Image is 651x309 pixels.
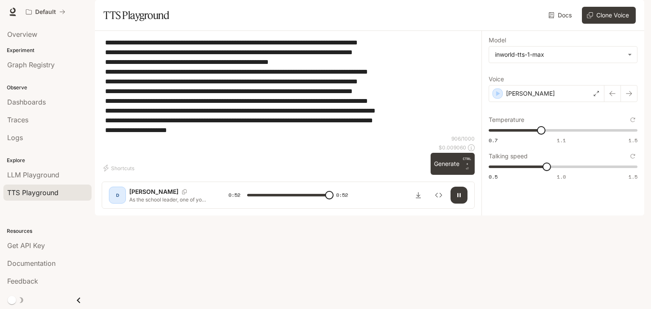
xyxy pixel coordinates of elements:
a: Docs [547,7,575,24]
button: Reset to default [628,115,637,124]
p: As the school leader, one of your most important roles is defining the terms of engagement when i... [129,196,208,203]
div: inworld-tts-1-max [495,50,623,59]
button: Clone Voice [582,7,636,24]
p: ⏎ [463,156,471,171]
span: 0:52 [336,191,348,199]
button: Reset to default [628,152,637,161]
span: 1.1 [557,137,566,144]
p: [PERSON_NAME] [129,188,178,196]
p: Model [489,37,506,43]
h1: TTS Playground [103,7,169,24]
p: Temperature [489,117,524,123]
span: 0.7 [489,137,498,144]
button: GenerateCTRL +⏎ [431,153,475,175]
button: Shortcuts [102,161,138,175]
p: [PERSON_NAME] [506,89,555,98]
span: 1.5 [629,137,637,144]
p: Talking speed [489,153,528,159]
button: Inspect [430,187,447,204]
button: All workspaces [22,3,69,20]
button: Download audio [410,187,427,204]
div: inworld-tts-1-max [489,47,637,63]
p: CTRL + [463,156,471,166]
span: 0.5 [489,173,498,180]
p: Default [35,8,56,16]
span: 1.0 [557,173,566,180]
button: Copy Voice ID [178,189,190,194]
div: D [111,188,124,202]
span: 0:52 [228,191,240,199]
p: Voice [489,76,504,82]
span: 1.5 [629,173,637,180]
